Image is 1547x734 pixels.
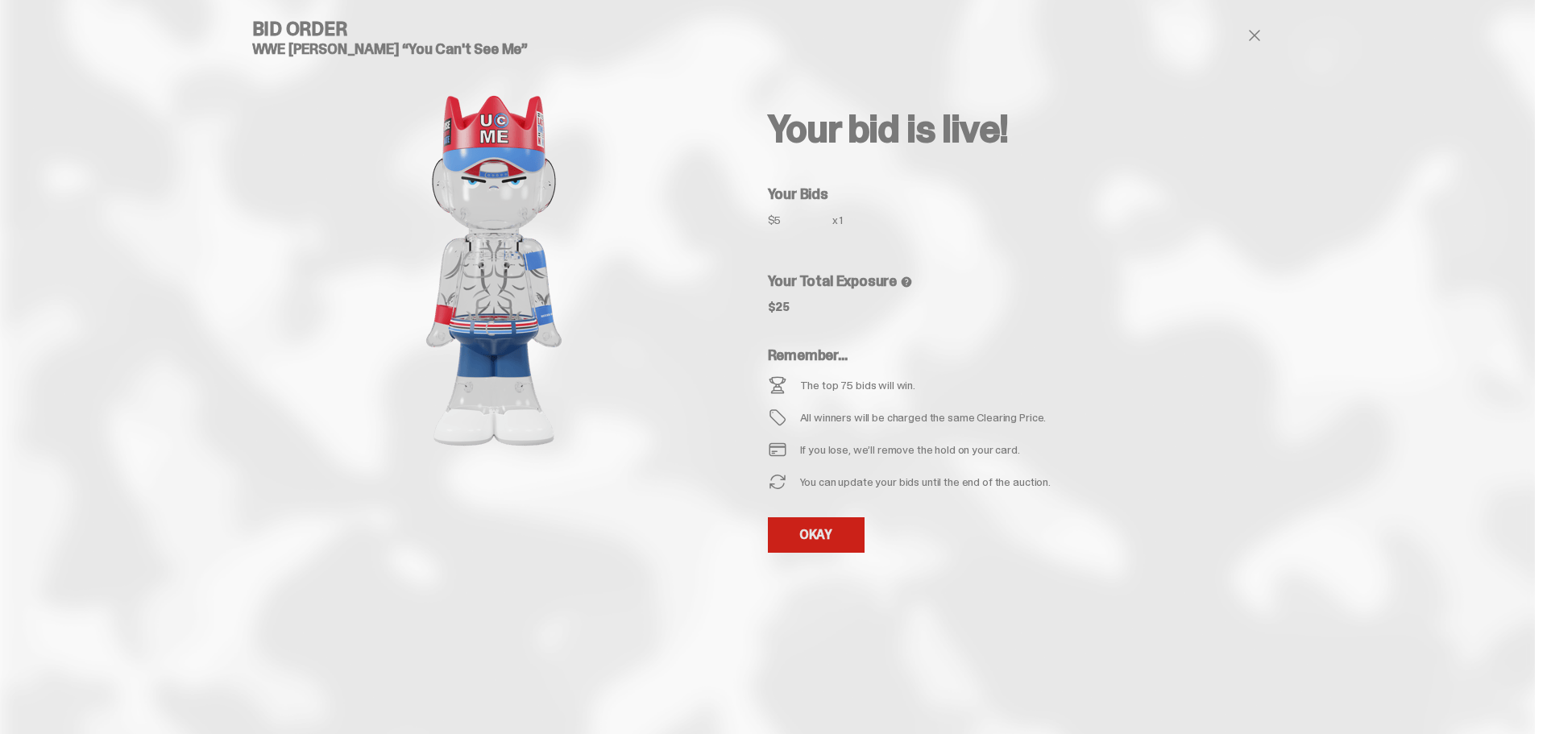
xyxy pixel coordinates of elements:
h5: Your Bids [768,187,1284,201]
h2: Your bid is live! [768,110,1284,148]
div: $5 [768,214,832,226]
div: If you lose, we’ll remove the hold on your card. [800,444,1020,455]
h5: WWE [PERSON_NAME] “You Can't See Me” [252,42,736,56]
div: $25 [768,301,790,313]
div: x 1 [832,214,858,235]
h5: Your Total Exposure [768,274,1284,288]
img: product image [333,69,655,472]
div: All winners will be charged the same Clearing Price. [800,412,1180,423]
h4: Bid Order [252,19,736,39]
a: OKAY [768,517,865,553]
h5: Remember... [768,348,1180,363]
div: You can update your bids until the end of the auction. [800,476,1051,487]
div: The top 75 bids will win. [800,379,916,391]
